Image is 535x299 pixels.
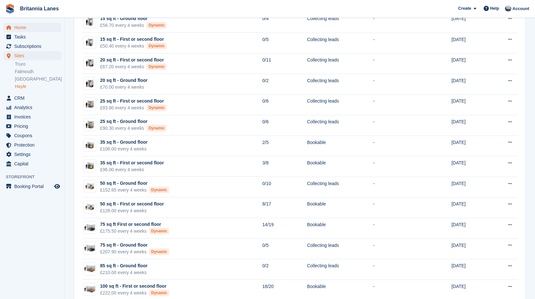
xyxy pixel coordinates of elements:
td: Collecting leads [307,53,373,74]
img: 75-sqft-unit.jpg [84,223,96,232]
td: [DATE] [451,33,489,53]
div: Dynamic [147,125,167,131]
td: Collecting leads [307,115,373,136]
td: [DATE] [451,177,489,197]
td: 2/5 [262,136,307,156]
td: Bookable [307,136,373,156]
div: £56.70 every 4 weeks [100,22,167,29]
td: 0/10 [262,177,307,197]
div: £90.30 every 4 weeks [100,125,167,132]
span: Analytics [14,103,53,112]
span: Account [512,6,529,12]
div: £106.00 every 4 weeks [100,146,148,152]
img: 15-sqft-unit.jpg [84,38,96,47]
img: 100-sqft-unit.jpg [84,264,96,273]
td: - [373,238,422,259]
td: [DATE] [451,156,489,177]
img: 20-sqft-unit.jpg [84,79,96,88]
img: 25-sqft-unit.jpg [84,100,96,109]
td: 0/2 [262,74,307,94]
td: - [373,33,422,53]
div: £222.00 every 4 weeks [100,290,169,296]
td: - [373,197,422,218]
div: 35 sq ft - First or second floor [100,160,164,166]
div: Dynamic [147,63,167,70]
img: 35-sqft-unit.jpg [84,161,96,171]
div: 50 sq ft - Ground floor [100,180,169,187]
img: 35-sqft-unit.jpg [84,141,96,150]
a: menu [3,42,61,51]
span: Sites [14,51,53,60]
img: stora-icon-8386f47178a22dfd0bd8f6a31ec36ba5ce8667c1dd55bd0f319d3a0aa187defe.svg [5,4,15,14]
td: Collecting leads [307,259,373,280]
td: [DATE] [451,197,489,218]
a: menu [3,131,61,140]
span: Tasks [14,32,53,41]
span: Capital [14,159,53,168]
a: menu [3,140,61,149]
img: 25-sqft-unit.jpg [84,120,96,129]
td: [DATE] [451,238,489,259]
span: CRM [14,94,53,103]
td: [DATE] [451,218,489,239]
div: Dynamic [147,43,167,49]
td: - [373,94,422,115]
div: £83.60 every 4 weeks [100,105,167,111]
div: £175.50 every 4 weeks [100,228,169,235]
span: Pricing [14,122,53,131]
span: Create [458,5,471,12]
span: Home [14,23,53,32]
div: 15 sq ft - Ground floor [100,15,167,22]
span: Booking Portal [14,182,53,191]
span: Settings [14,150,53,159]
div: 35 sq ft - Ground floor [100,139,148,146]
div: 100 sq ft - First or second floor [100,283,169,290]
td: 3/8 [262,156,307,177]
td: 8/17 [262,197,307,218]
td: [DATE] [451,136,489,156]
a: Britannia Lanes [17,3,61,14]
td: Collecting leads [307,12,373,33]
div: 20 sq ft - Ground floor [100,77,148,84]
div: 75 sq ft - Ground floor [100,242,169,249]
img: 20-sqft-unit.jpg [84,58,96,68]
td: Bookable [307,156,373,177]
a: menu [3,122,61,131]
td: - [373,12,422,33]
a: menu [3,32,61,41]
img: 75-sqft-unit.jpg [84,244,96,253]
td: 0/6 [262,115,307,136]
span: Coupons [14,131,53,140]
td: 14/19 [262,218,307,239]
div: Dynamic [149,187,169,193]
div: 85 sq ft - Ground floor [100,262,148,269]
img: John Millership [505,5,511,12]
td: [DATE] [451,94,489,115]
a: menu [3,112,61,121]
td: - [373,259,422,280]
a: menu [3,51,61,60]
a: menu [3,182,61,191]
div: £70.00 every 4 weeks [100,84,148,91]
a: menu [3,94,61,103]
a: Preview store [53,183,61,190]
div: £207.90 every 4 weeks [100,249,169,255]
img: 15-sqft-unit.jpg [84,17,96,27]
img: 50-sqft-unit.jpg [84,203,96,212]
td: [DATE] [451,53,489,74]
a: menu [3,150,61,159]
td: Collecting leads [307,33,373,53]
div: 75 sq ft First or second floor [100,221,169,228]
td: Collecting leads [307,177,373,197]
a: menu [3,159,61,168]
div: 25 sq ft - First or second floor [100,98,167,105]
td: [DATE] [451,12,489,33]
td: - [373,53,422,74]
td: 0/4 [262,12,307,33]
td: 0/5 [262,33,307,53]
td: [DATE] [451,74,489,94]
td: - [373,136,422,156]
div: £128.00 every 4 weeks [100,207,164,214]
td: 0/6 [262,94,307,115]
a: Truro [15,61,61,67]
